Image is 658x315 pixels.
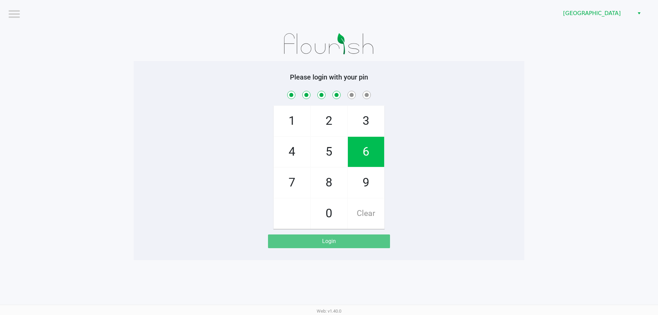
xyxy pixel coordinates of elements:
span: 0 [311,198,347,229]
span: 4 [274,137,310,167]
span: Clear [348,198,384,229]
button: Select [634,7,644,20]
span: 6 [348,137,384,167]
span: 2 [311,106,347,136]
span: 3 [348,106,384,136]
span: [GEOGRAPHIC_DATA] [563,9,630,17]
span: 7 [274,168,310,198]
span: 1 [274,106,310,136]
h5: Please login with your pin [139,73,519,81]
span: Web: v1.40.0 [317,308,341,314]
span: 8 [311,168,347,198]
span: 5 [311,137,347,167]
span: 9 [348,168,384,198]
